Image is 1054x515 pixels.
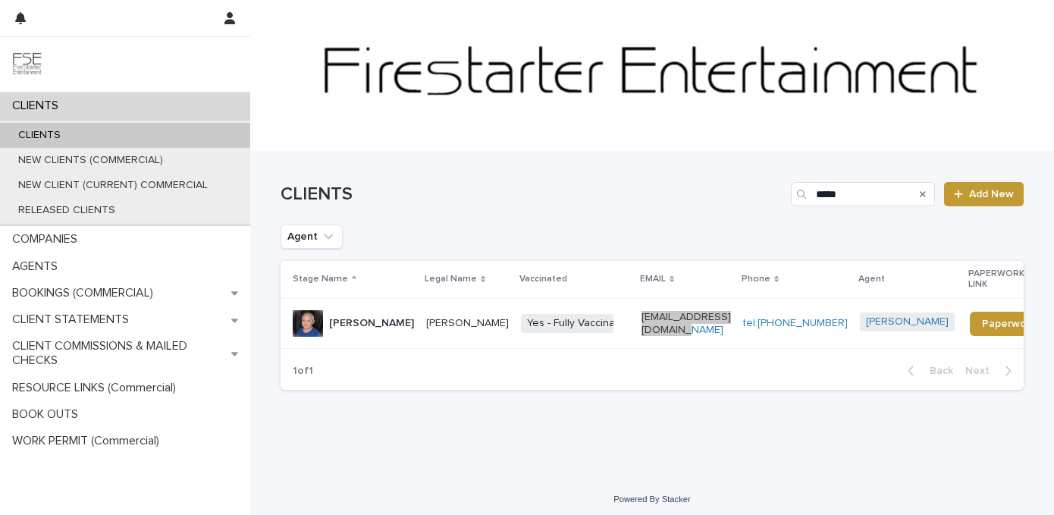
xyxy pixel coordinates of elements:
[281,225,343,249] button: Agent
[743,318,848,328] a: tel:[PHONE_NUMBER]
[896,364,959,378] button: Back
[281,184,785,206] h1: CLIENTS
[6,259,70,274] p: AGENTS
[6,286,165,300] p: BOOKINGS (COMMERCIAL)
[6,232,89,247] p: COMPANIES
[6,381,188,395] p: RESOURCE LINKS (Commercial)
[969,189,1014,199] span: Add New
[944,182,1024,206] a: Add New
[426,317,509,330] p: [PERSON_NAME]
[965,366,999,376] span: Next
[6,434,171,448] p: WORK PERMIT (Commercial)
[640,271,666,287] p: EMAIL
[6,339,231,368] p: CLIENT COMMISSIONS & MAILED CHECKS
[791,182,935,206] input: Search
[6,99,71,113] p: CLIENTS
[866,316,949,328] a: [PERSON_NAME]
[6,407,90,422] p: BOOK OUTS
[858,271,885,287] p: Agent
[12,49,42,80] img: 9JgRvJ3ETPGCJDhvPVA5
[921,366,953,376] span: Back
[982,319,1036,329] span: Paperwork
[968,265,1040,294] p: PAPERWORK LINK
[281,353,325,390] p: 1 of 1
[6,179,220,192] p: NEW CLIENT (CURRENT) COMMERCIAL
[742,271,770,287] p: Phone
[641,312,731,335] a: [EMAIL_ADDRESS][DOMAIN_NAME]
[970,312,1048,336] a: Paperwork
[521,314,637,333] span: Yes - Fully Vaccinated
[519,271,567,287] p: Vaccinated
[6,154,175,167] p: NEW CLIENTS (COMMERCIAL)
[959,364,1024,378] button: Next
[329,317,414,330] p: [PERSON_NAME]
[425,271,477,287] p: Legal Name
[6,204,127,217] p: RELEASED CLIENTS
[293,271,348,287] p: Stage Name
[613,495,690,504] a: Powered By Stacker
[6,312,141,327] p: CLIENT STATEMENTS
[6,129,73,142] p: CLIENTS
